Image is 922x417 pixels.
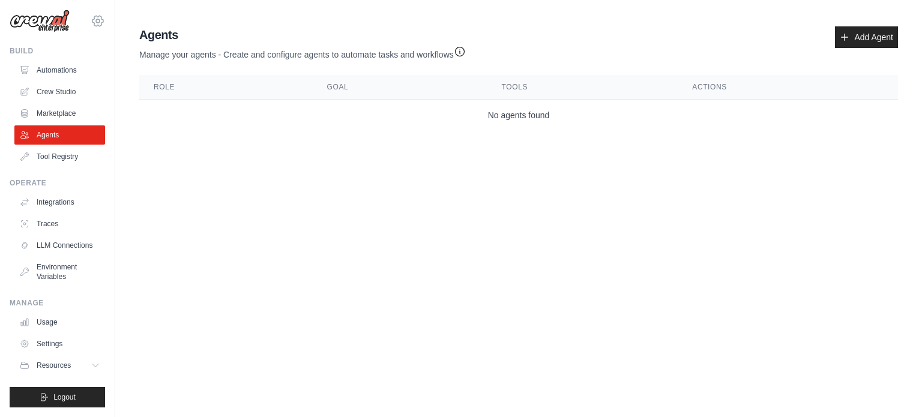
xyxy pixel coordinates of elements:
[14,147,105,166] a: Tool Registry
[678,75,898,100] th: Actions
[487,75,678,100] th: Tools
[10,387,105,407] button: Logout
[10,178,105,188] div: Operate
[835,26,898,48] a: Add Agent
[37,361,71,370] span: Resources
[10,298,105,308] div: Manage
[14,334,105,353] a: Settings
[139,100,898,131] td: No agents found
[139,26,466,43] h2: Agents
[14,236,105,255] a: LLM Connections
[14,356,105,375] button: Resources
[139,75,313,100] th: Role
[14,214,105,233] a: Traces
[10,10,70,32] img: Logo
[313,75,487,100] th: Goal
[139,43,466,61] p: Manage your agents - Create and configure agents to automate tasks and workflows
[14,61,105,80] a: Automations
[14,82,105,101] a: Crew Studio
[14,313,105,332] a: Usage
[53,392,76,402] span: Logout
[14,257,105,286] a: Environment Variables
[14,193,105,212] a: Integrations
[10,46,105,56] div: Build
[14,104,105,123] a: Marketplace
[14,125,105,145] a: Agents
